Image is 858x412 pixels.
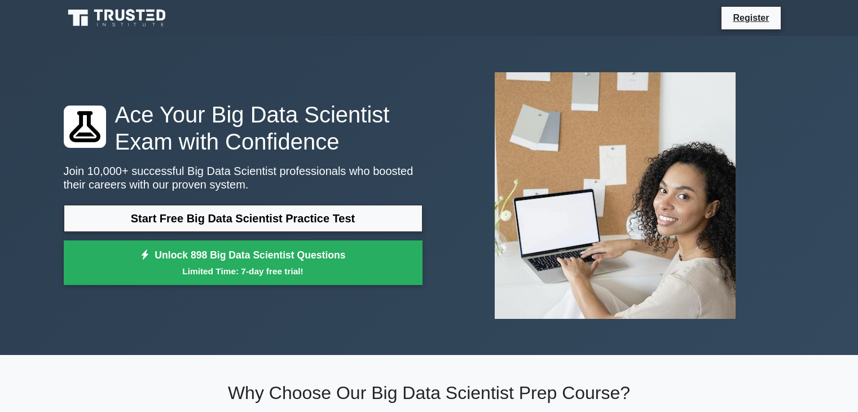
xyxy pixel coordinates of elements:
p: Join 10,000+ successful Big Data Scientist professionals who boosted their careers with our prove... [64,164,423,191]
a: Unlock 898 Big Data Scientist QuestionsLimited Time: 7-day free trial! [64,240,423,286]
small: Limited Time: 7-day free trial! [78,265,408,278]
a: Start Free Big Data Scientist Practice Test [64,205,423,232]
a: Register [726,11,776,25]
h1: Ace Your Big Data Scientist Exam with Confidence [64,101,423,155]
h2: Why Choose Our Big Data Scientist Prep Course? [64,382,795,404]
